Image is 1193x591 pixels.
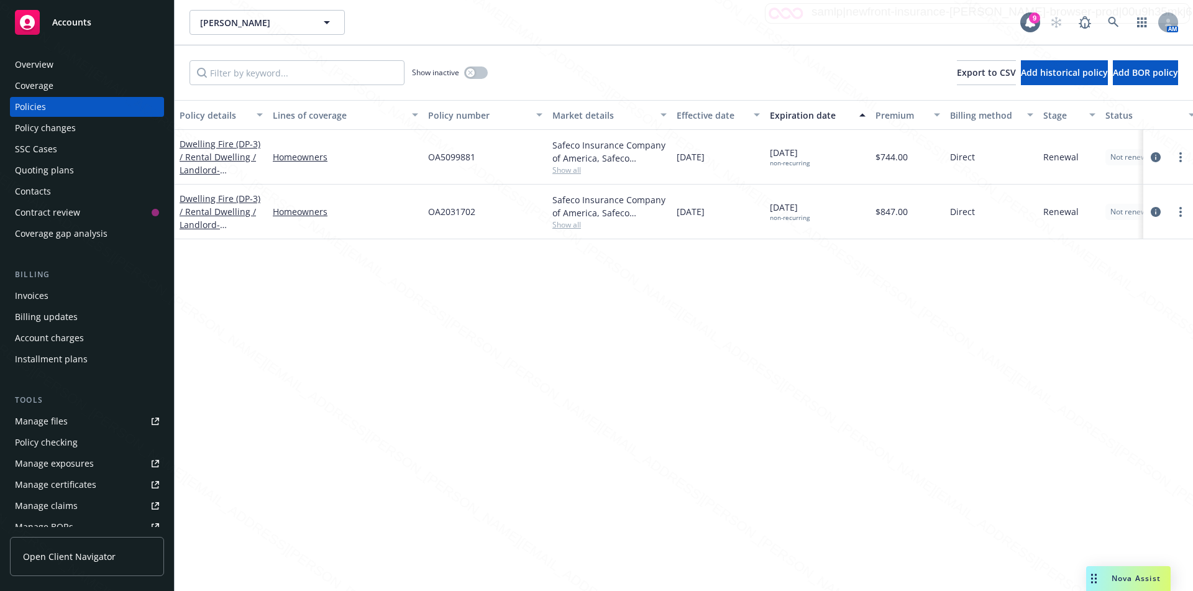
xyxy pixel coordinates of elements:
[52,17,91,27] span: Accounts
[547,100,672,130] button: Market details
[1113,66,1178,78] span: Add BOR policy
[1173,204,1188,219] a: more
[1029,12,1040,24] div: 9
[1043,205,1079,218] span: Renewal
[1101,10,1126,35] a: Search
[15,97,46,117] div: Policies
[875,109,926,122] div: Premium
[180,219,258,244] span: - [STREET_ADDRESS]
[1043,150,1079,163] span: Renewal
[423,100,547,130] button: Policy number
[945,100,1038,130] button: Billing method
[15,224,107,244] div: Coverage gap analysis
[1148,150,1163,165] a: circleInformation
[10,328,164,348] a: Account charges
[875,205,908,218] span: $847.00
[175,100,268,130] button: Policy details
[273,109,405,122] div: Lines of coverage
[15,349,88,369] div: Installment plans
[1086,566,1102,591] div: Drag to move
[770,159,810,167] div: non-recurring
[15,433,78,452] div: Policy checking
[10,97,164,117] a: Policies
[1021,66,1108,78] span: Add historical policy
[180,164,258,202] span: - [STREET_ADDRESS][PERSON_NAME]
[1173,150,1188,165] a: more
[10,517,164,537] a: Manage BORs
[268,100,423,130] button: Lines of coverage
[552,109,653,122] div: Market details
[10,268,164,281] div: Billing
[770,214,810,222] div: non-recurring
[15,307,78,327] div: Billing updates
[1110,206,1157,218] span: Not renewing
[1038,100,1100,130] button: Stage
[957,66,1016,78] span: Export to CSV
[273,150,418,163] a: Homeowners
[672,100,765,130] button: Effective date
[15,203,80,222] div: Contract review
[15,411,68,431] div: Manage files
[10,5,164,40] a: Accounts
[428,150,475,163] span: OA5099881
[871,100,945,130] button: Premium
[552,219,667,230] span: Show all
[1130,10,1154,35] a: Switch app
[1105,109,1181,122] div: Status
[15,55,53,75] div: Overview
[770,146,810,167] span: [DATE]
[273,205,418,218] a: Homeowners
[950,205,975,218] span: Direct
[428,205,475,218] span: OA2031702
[10,76,164,96] a: Coverage
[190,10,345,35] button: [PERSON_NAME]
[1043,109,1082,122] div: Stage
[10,203,164,222] a: Contract review
[10,496,164,516] a: Manage claims
[1021,60,1108,85] button: Add historical policy
[10,454,164,474] a: Manage exposures
[15,496,78,516] div: Manage claims
[15,328,84,348] div: Account charges
[1086,566,1171,591] button: Nova Assist
[1110,152,1157,163] span: Not renewing
[950,150,975,163] span: Direct
[15,454,94,474] div: Manage exposures
[1113,60,1178,85] button: Add BOR policy
[15,160,74,180] div: Quoting plans
[1072,10,1097,35] a: Report a Bug
[677,109,746,122] div: Effective date
[180,138,260,202] a: Dwelling Fire (DP-3) / Rental Dwelling / Landlord
[10,307,164,327] a: Billing updates
[10,160,164,180] a: Quoting plans
[10,394,164,406] div: Tools
[200,16,308,29] span: [PERSON_NAME]
[15,139,57,159] div: SSC Cases
[765,100,871,130] button: Expiration date
[1044,10,1069,35] a: Start snowing
[957,60,1016,85] button: Export to CSV
[552,165,667,175] span: Show all
[677,205,705,218] span: [DATE]
[15,286,48,306] div: Invoices
[428,109,529,122] div: Policy number
[15,76,53,96] div: Coverage
[15,517,73,537] div: Manage BORs
[1148,204,1163,219] a: circleInformation
[677,150,705,163] span: [DATE]
[15,475,96,495] div: Manage certificates
[10,55,164,75] a: Overview
[10,433,164,452] a: Policy checking
[15,181,51,201] div: Contacts
[10,118,164,138] a: Policy changes
[190,60,405,85] input: Filter by keyword...
[15,118,76,138] div: Policy changes
[10,411,164,431] a: Manage files
[10,349,164,369] a: Installment plans
[180,193,260,244] a: Dwelling Fire (DP-3) / Rental Dwelling / Landlord
[552,139,667,165] div: Safeco Insurance Company of America, Safeco Insurance
[180,109,249,122] div: Policy details
[10,139,164,159] a: SSC Cases
[10,286,164,306] a: Invoices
